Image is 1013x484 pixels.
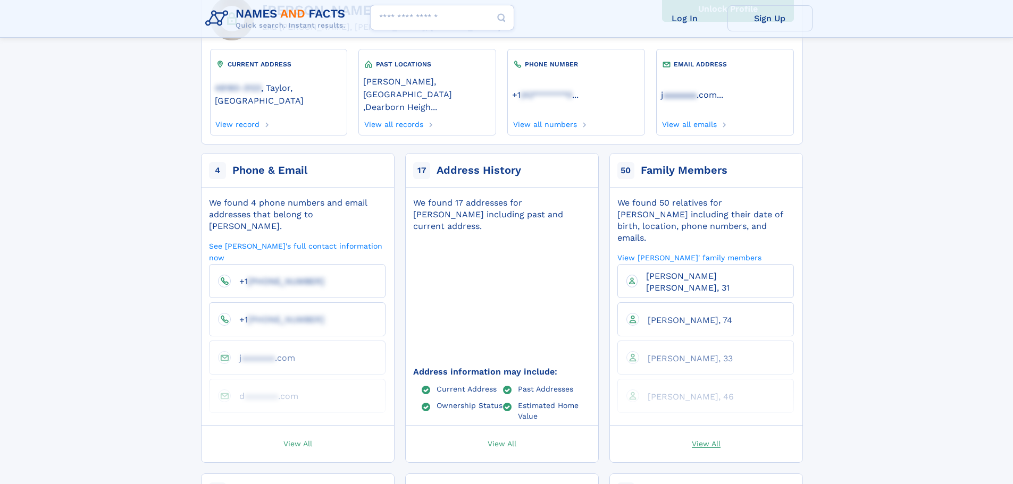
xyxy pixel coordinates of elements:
a: View All [400,426,604,462]
span: View All [488,438,516,448]
input: search input [370,5,514,30]
a: 48180-3123, Taylor, [GEOGRAPHIC_DATA] [215,82,342,106]
a: View All [196,426,399,462]
a: [PERSON_NAME], [GEOGRAPHIC_DATA] [363,75,491,99]
a: View record [215,117,260,129]
div: Address information may include: [413,366,590,378]
span: [PERSON_NAME], 33 [648,353,733,363]
img: Map with markers on addresses Johnnie Combs [395,210,608,387]
a: +1[PHONE_NUMBER] [231,276,324,286]
span: [PERSON_NAME], 46 [648,392,734,402]
a: jaaaaaaa.com [231,352,295,362]
a: View all records [363,117,423,129]
a: Past Addresses [518,384,573,393]
span: 50 [617,162,634,179]
div: PHONE NUMBER [512,59,640,70]
a: Sign Up [727,5,813,31]
span: [PHONE_NUMBER] [248,276,324,286]
span: [PERSON_NAME] [PERSON_NAME], 31 [646,271,730,293]
a: Dearborn Heigh... [365,101,437,112]
a: Current Address [437,384,497,393]
a: jaaaaaaa.com [661,89,717,100]
div: We found 17 addresses for [PERSON_NAME] including past and current address. [413,197,590,232]
a: [PERSON_NAME], 74 [639,315,732,325]
span: [PHONE_NUMBER] [248,315,324,325]
a: [PERSON_NAME], 33 [639,353,733,363]
div: CURRENT ADDRESS [215,59,342,70]
a: Ownership Status [437,401,503,409]
span: [PERSON_NAME], 74 [648,315,732,325]
a: +1[PHONE_NUMBER] [231,314,324,324]
a: Estimated Home Value [518,401,590,420]
div: Family Members [641,163,727,178]
div: Address History [437,163,521,178]
span: View All [692,438,721,448]
span: aaaaaaa [245,391,278,401]
div: Phone & Email [232,163,307,178]
a: [PERSON_NAME] [PERSON_NAME], 31 [638,270,785,292]
a: See [PERSON_NAME]'s full contact information now [209,241,386,262]
span: 48180-3123 [215,83,261,93]
button: Search Button [489,5,514,31]
a: View all emails [661,117,717,129]
a: daaaaaaa.com [231,390,298,401]
span: 17 [413,162,430,179]
div: We found 4 phone numbers and email addresses that belong to [PERSON_NAME]. [209,197,386,232]
div: We found 50 relatives for [PERSON_NAME] including their date of birth, location, phone numbers, a... [617,197,794,244]
div: EMAIL ADDRESS [661,59,789,70]
div: PAST LOCATIONS [363,59,491,70]
a: View [PERSON_NAME]' family members [617,252,761,262]
img: Logo Names and Facts [201,4,354,33]
a: View all numbers [512,117,577,129]
span: aaaaaaa [663,90,697,100]
span: View All [283,438,312,448]
a: Log In [642,5,727,31]
span: 4 [209,162,226,179]
a: [PERSON_NAME], 46 [639,391,734,401]
div: , [363,70,491,117]
a: ... [512,90,640,100]
span: aaaaaaa [241,353,275,363]
a: View All [605,426,808,462]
